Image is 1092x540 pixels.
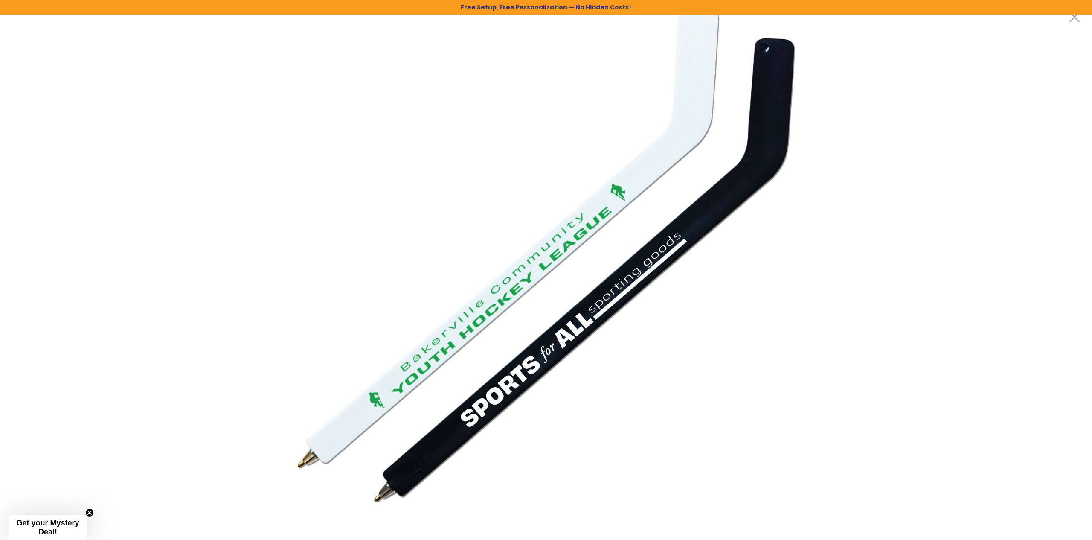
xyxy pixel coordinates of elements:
[290,0,802,513] img: main_novelty_sport_themed_hockey_stick_ballpoint_pen_4phpc_873_1_1.jpg
[16,519,79,536] span: Get your Mystery Deal!
[9,515,87,540] div: Get your Mystery Deal!Close teaser
[1022,517,1092,540] iframe: Google Customer Reviews
[85,508,94,517] button: Close teaser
